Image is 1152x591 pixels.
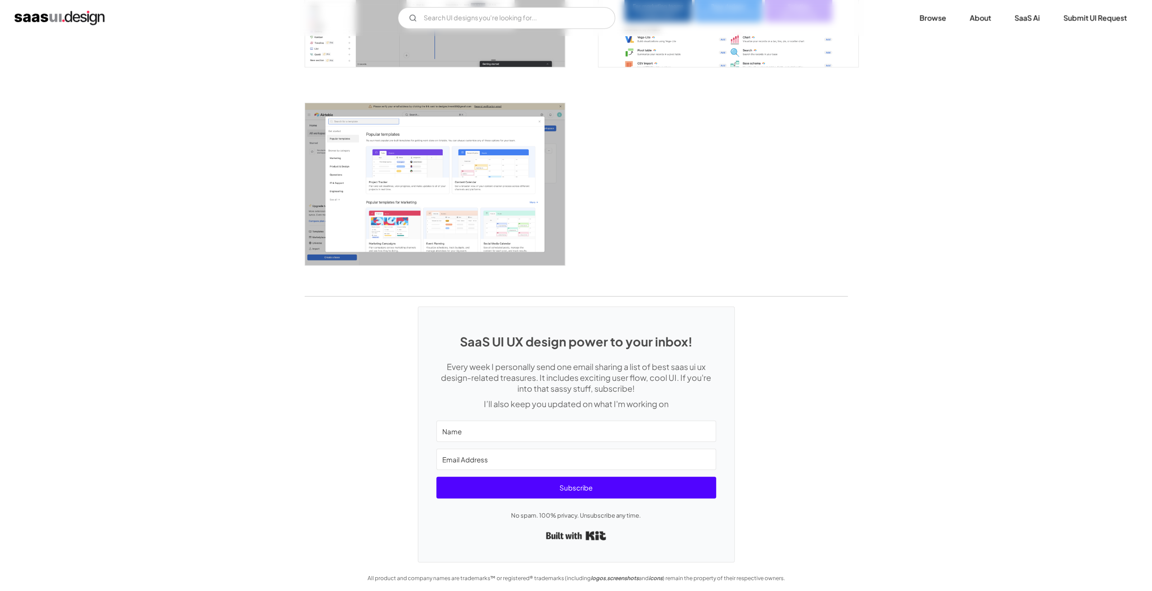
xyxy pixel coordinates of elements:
[546,528,606,544] a: Built with Kit
[1052,8,1138,28] a: Submit UI Request
[436,421,716,442] input: Name
[959,8,1002,28] a: About
[305,103,565,266] img: 6423d09fae83383e55bdc987_Airtable%20Templates.png
[591,575,606,581] em: logos
[363,573,789,584] div: All product and company names are trademarks™ or registered® trademarks (including , and ) remain...
[436,477,716,499] button: Subscribe
[436,449,716,470] input: Email Address
[14,11,105,25] a: home
[436,361,716,394] p: Every week I personally send one email sharing a list of best saas ui ux design-related treasures...
[908,8,957,28] a: Browse
[305,103,565,266] a: open lightbox
[649,575,663,581] em: icons
[1004,8,1051,28] a: SaaS Ai
[398,7,615,29] form: Email Form
[436,334,716,349] h1: SaaS UI UX design power to your inbox!
[607,575,639,581] em: screenshots
[436,399,716,409] p: I’ll also keep you updated on what I'm working on
[436,510,716,521] p: No spam. 100% privacy. Unsubscribe any time.
[398,7,615,29] input: Search UI designs you're looking for...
